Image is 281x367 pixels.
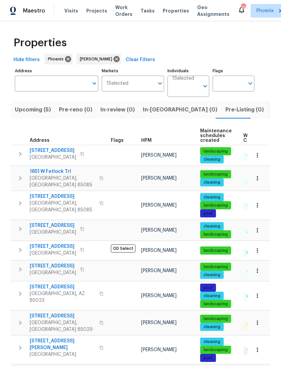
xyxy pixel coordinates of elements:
[201,272,223,278] span: cleaning
[256,7,274,14] span: Phoenix
[201,203,230,208] span: landscaping
[246,79,255,88] button: Open
[201,347,230,353] span: landscaping
[30,168,95,175] span: 1851 W Fetlock Trl
[30,313,95,319] span: [STREET_ADDRESS]
[30,290,95,304] span: [GEOGRAPHIC_DATA], AZ 85023
[213,69,254,73] label: Flags
[141,248,177,253] span: [PERSON_NAME]
[201,180,223,185] span: cleaning
[30,351,95,358] span: [GEOGRAPHIC_DATA]
[115,4,132,18] span: Work Orders
[244,294,263,299] span: 8 Done
[244,178,264,184] span: 4 Done
[200,81,210,91] button: Open
[15,105,51,114] span: Upcoming (5)
[48,56,66,62] span: Phoenix
[244,154,264,160] span: 11 Done
[13,56,40,64] span: Hide filters
[201,324,223,330] span: cleaning
[126,56,155,64] span: Clear Filters
[102,69,164,73] label: Markets
[100,105,135,114] span: In-review (0)
[201,194,223,200] span: cleaning
[201,157,223,162] span: cleaning
[244,229,263,235] span: 3 Done
[201,232,230,237] span: landscaping
[80,56,115,62] span: [PERSON_NAME]
[141,176,177,181] span: [PERSON_NAME]
[30,222,76,229] span: [STREET_ADDRESS]
[155,79,165,88] button: Open
[201,339,223,345] span: cleaning
[201,285,215,291] span: pool
[141,153,177,158] span: [PERSON_NAME]
[30,229,76,236] span: [GEOGRAPHIC_DATA]
[30,243,76,250] span: [STREET_ADDRESS]
[106,81,128,86] span: 1 Selected
[76,54,121,64] div: [PERSON_NAME]
[225,105,264,114] span: Pre-Listing (0)
[30,147,76,154] span: [STREET_ADDRESS]
[30,250,76,257] span: [GEOGRAPHIC_DATA]
[201,172,230,177] span: landscaping
[201,149,230,154] span: landscaping
[11,54,42,66] button: Hide filters
[30,284,95,290] span: [STREET_ADDRESS]
[201,301,230,307] span: landscaping
[141,293,177,298] span: [PERSON_NAME]
[141,228,177,233] span: [PERSON_NAME]
[201,264,230,270] span: landscaping
[200,129,232,143] span: Maintenance schedules created
[244,348,259,354] span: 1 WIP
[143,105,217,114] span: In-[GEOGRAPHIC_DATA] (0)
[163,7,189,14] span: Properties
[59,105,92,114] span: Pre-reno (0)
[244,269,262,275] span: 1 Done
[90,79,99,88] button: Open
[64,7,78,14] span: Visits
[111,244,135,253] span: OD Select
[241,4,246,11] div: 26
[141,138,152,143] span: HPM
[30,193,95,200] span: [STREET_ADDRESS]
[44,54,72,64] div: Phoenix
[30,269,76,276] span: [GEOGRAPHIC_DATA]
[244,203,266,209] span: 10 Done
[140,8,155,13] span: Tasks
[244,323,258,329] span: 1 QC
[172,76,194,81] span: 1 Selected
[86,7,107,14] span: Projects
[201,316,230,322] span: landscaping
[30,263,76,269] span: [STREET_ADDRESS]
[167,69,209,73] label: Individuals
[123,54,158,66] button: Clear Filters
[201,211,215,216] span: pool
[141,268,177,273] span: [PERSON_NAME]
[141,320,177,325] span: [PERSON_NAME]
[30,338,95,351] span: [STREET_ADDRESS][PERSON_NAME]
[201,293,223,299] span: cleaning
[197,4,229,18] span: Geo Assignments
[244,250,263,256] span: 8 Done
[201,355,215,361] span: pool
[141,347,177,352] span: [PERSON_NAME]
[23,7,45,14] span: Maestro
[141,203,177,208] span: [PERSON_NAME]
[111,138,124,143] span: Flags
[30,319,95,333] span: [GEOGRAPHIC_DATA], [GEOGRAPHIC_DATA] 85029
[201,248,230,254] span: landscaping
[13,40,67,46] span: Properties
[201,224,223,229] span: cleaning
[15,69,98,73] label: Address
[30,175,95,188] span: [GEOGRAPHIC_DATA], [GEOGRAPHIC_DATA] 85085
[30,154,76,161] span: [GEOGRAPHIC_DATA]
[30,138,50,143] span: Address
[30,200,95,213] span: [GEOGRAPHIC_DATA], [GEOGRAPHIC_DATA] 85085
